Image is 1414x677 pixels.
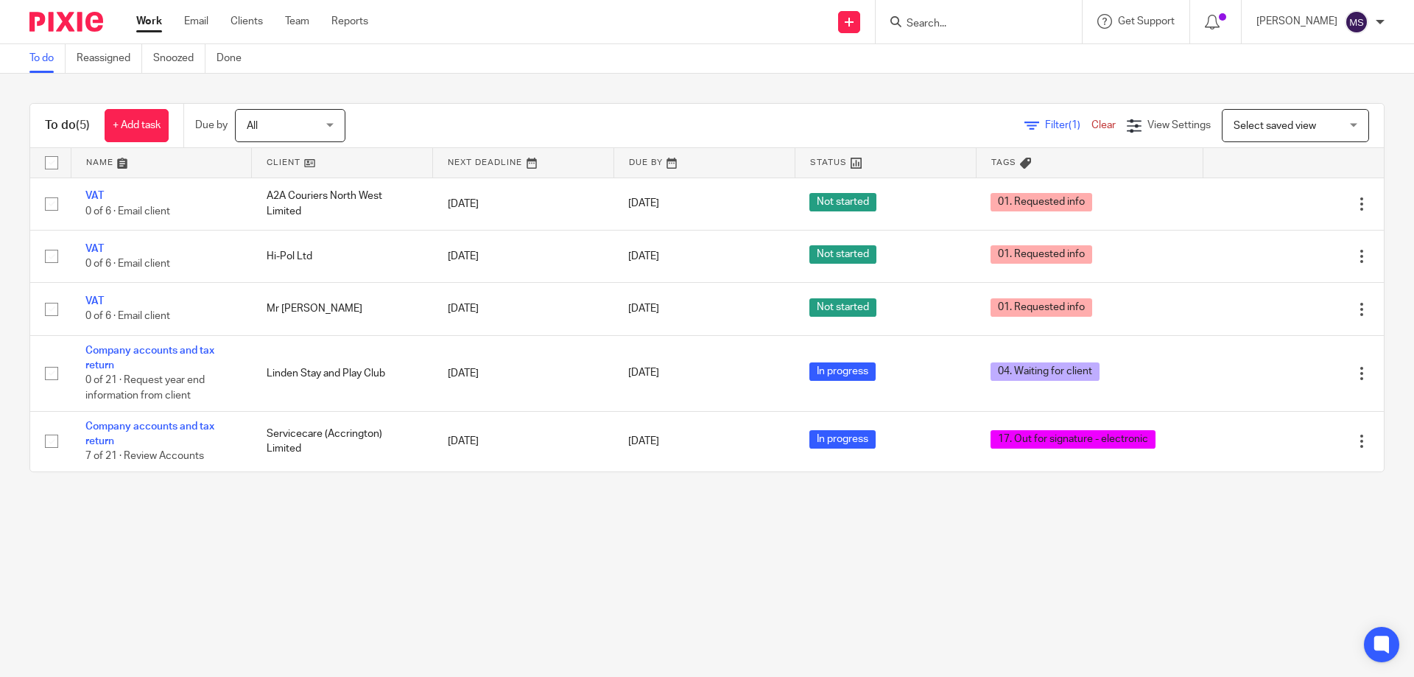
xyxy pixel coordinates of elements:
span: [DATE] [628,304,659,314]
a: Team [285,14,309,29]
span: 0 of 6 · Email client [85,312,170,322]
td: [DATE] [433,178,614,230]
span: 01. Requested info [991,298,1092,317]
span: 0 of 6 · Email client [85,259,170,269]
td: Mr [PERSON_NAME] [252,283,433,335]
span: (5) [76,119,90,131]
span: Not started [809,298,876,317]
span: [DATE] [628,436,659,446]
span: In progress [809,430,876,449]
a: VAT [85,191,104,201]
td: [DATE] [433,335,614,411]
a: Done [217,44,253,73]
span: 0 of 21 · Request year end information from client [85,376,205,401]
img: svg%3E [1345,10,1368,34]
span: [DATE] [628,199,659,209]
span: 01. Requested info [991,193,1092,211]
span: 01. Requested info [991,245,1092,264]
a: Clients [231,14,263,29]
span: Filter [1045,120,1091,130]
span: 04. Waiting for client [991,362,1100,381]
a: Company accounts and tax return [85,345,214,371]
td: Servicecare (Accrington) Limited [252,411,433,471]
td: [DATE] [433,230,614,282]
span: (1) [1069,120,1080,130]
a: Company accounts and tax return [85,421,214,446]
span: 0 of 6 · Email client [85,206,170,217]
input: Search [905,18,1038,31]
a: Work [136,14,162,29]
a: Reassigned [77,44,142,73]
a: To do [29,44,66,73]
span: Not started [809,193,876,211]
span: View Settings [1147,120,1211,130]
span: Get Support [1118,16,1175,27]
td: [DATE] [433,283,614,335]
span: [DATE] [628,368,659,379]
a: Email [184,14,208,29]
span: In progress [809,362,876,381]
a: VAT [85,244,104,254]
h1: To do [45,118,90,133]
td: Hi-Pol Ltd [252,230,433,282]
a: + Add task [105,109,169,142]
p: [PERSON_NAME] [1256,14,1337,29]
td: Linden Stay and Play Club [252,335,433,411]
img: Pixie [29,12,103,32]
td: [DATE] [433,411,614,471]
a: VAT [85,296,104,306]
a: Clear [1091,120,1116,130]
span: Tags [991,158,1016,166]
td: A2A Couriers North West Limited [252,178,433,230]
span: Not started [809,245,876,264]
span: 7 of 21 · Review Accounts [85,451,204,461]
span: 17. Out for signature - electronic [991,430,1156,449]
span: Select saved view [1234,121,1316,131]
a: Snoozed [153,44,205,73]
a: Reports [331,14,368,29]
span: All [247,121,258,131]
p: Due by [195,118,228,133]
span: [DATE] [628,251,659,262]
